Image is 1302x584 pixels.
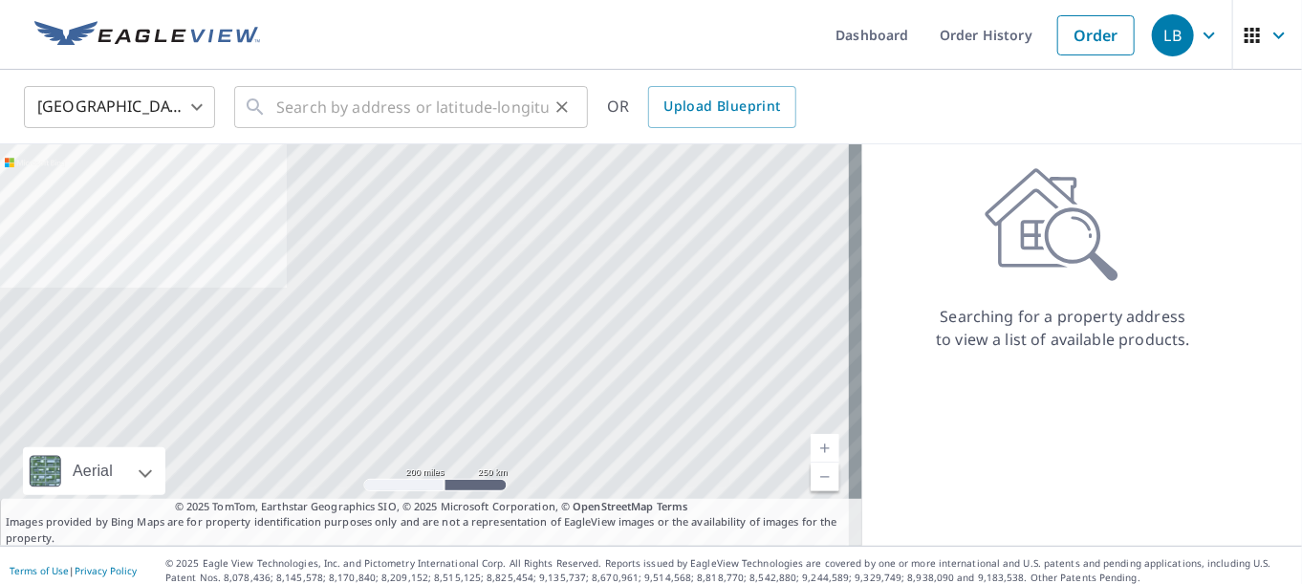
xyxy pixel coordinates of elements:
[549,94,575,120] button: Clear
[276,80,549,134] input: Search by address or latitude-longitude
[935,305,1191,351] p: Searching for a property address to view a list of available products.
[24,80,215,134] div: [GEOGRAPHIC_DATA]
[67,447,119,495] div: Aerial
[34,21,260,50] img: EV Logo
[1057,15,1135,55] a: Order
[657,499,688,513] a: Terms
[23,447,165,495] div: Aerial
[607,86,796,128] div: OR
[10,565,137,576] p: |
[75,564,137,577] a: Privacy Policy
[1152,14,1194,56] div: LB
[10,564,69,577] a: Terms of Use
[648,86,795,128] a: Upload Blueprint
[175,499,688,515] span: © 2025 TomTom, Earthstar Geographics SIO, © 2025 Microsoft Corporation, ©
[573,499,653,513] a: OpenStreetMap
[811,434,839,463] a: Current Level 5, Zoom In
[663,95,780,119] span: Upload Blueprint
[811,463,839,491] a: Current Level 5, Zoom Out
